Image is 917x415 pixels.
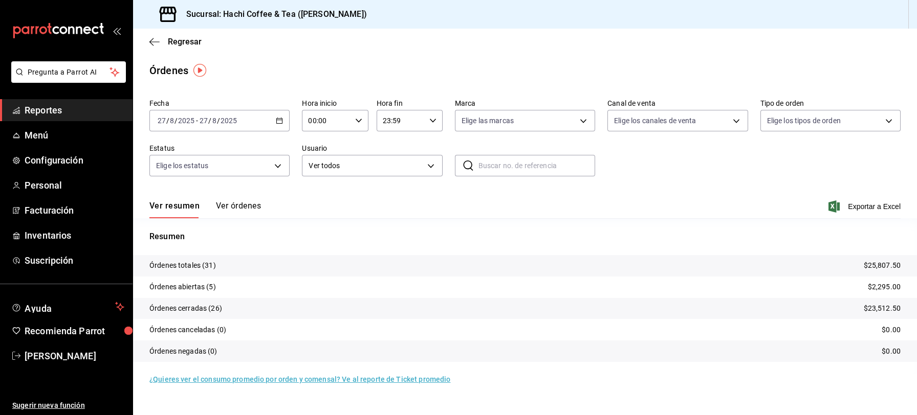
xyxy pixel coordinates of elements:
span: Menú [25,128,124,142]
span: Elige los tipos de orden [767,116,841,126]
button: Ver resumen [149,201,200,218]
button: Ver órdenes [216,201,261,218]
span: - [196,117,198,125]
span: Sugerir nueva función [12,400,124,411]
div: navigation tabs [149,201,261,218]
h3: Sucursal: Hachi Coffee & Tea ([PERSON_NAME]) [178,8,367,20]
input: Buscar no. de referencia [478,155,595,176]
p: $25,807.50 [864,260,901,271]
label: Marca [455,100,595,107]
span: / [174,117,178,125]
a: Pregunta a Parrot AI [7,74,126,85]
input: -- [157,117,166,125]
p: $0.00 [882,325,901,335]
p: $0.00 [882,346,901,357]
span: Recomienda Parrot [25,324,124,338]
span: Pregunta a Parrot AI [28,67,110,78]
label: Canal de venta [607,100,748,107]
input: -- [212,117,217,125]
span: Suscripción [25,253,124,267]
button: open_drawer_menu [113,27,121,35]
span: Ver todos [309,160,423,171]
span: Configuración [25,153,124,167]
input: ---- [178,117,195,125]
input: -- [199,117,208,125]
input: -- [169,117,174,125]
span: / [208,117,211,125]
p: Órdenes canceladas (0) [149,325,226,335]
p: Órdenes abiertas (5) [149,282,216,292]
span: / [217,117,220,125]
p: Resumen [149,230,901,243]
label: Hora inicio [302,100,368,107]
label: Tipo de orden [760,100,901,107]
input: ---- [220,117,237,125]
span: Reportes [25,103,124,117]
span: Elige los canales de venta [614,116,696,126]
button: Regresar [149,37,202,47]
label: Estatus [149,145,290,152]
button: Exportar a Excel [831,200,901,213]
label: Hora fin [377,100,443,107]
img: Tooltip marker [193,64,206,77]
span: Ayuda [25,301,111,313]
span: Inventarios [25,228,124,242]
span: / [166,117,169,125]
span: Elige las marcas [462,116,514,126]
p: $2,295.00 [868,282,901,292]
p: Órdenes negadas (0) [149,346,217,357]
span: Facturación [25,203,124,217]
p: Órdenes totales (31) [149,260,216,271]
span: [PERSON_NAME] [25,349,124,363]
p: Órdenes cerradas (26) [149,303,222,314]
button: Pregunta a Parrot AI [11,61,126,83]
span: Personal [25,178,124,192]
div: Órdenes [149,63,188,78]
p: $23,512.50 [864,303,901,314]
a: ¿Quieres ver el consumo promedio por orden y comensal? Ve al reporte de Ticket promedio [149,375,450,383]
label: Fecha [149,100,290,107]
span: Elige los estatus [156,160,208,171]
span: Regresar [168,37,202,47]
label: Usuario [302,145,442,152]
